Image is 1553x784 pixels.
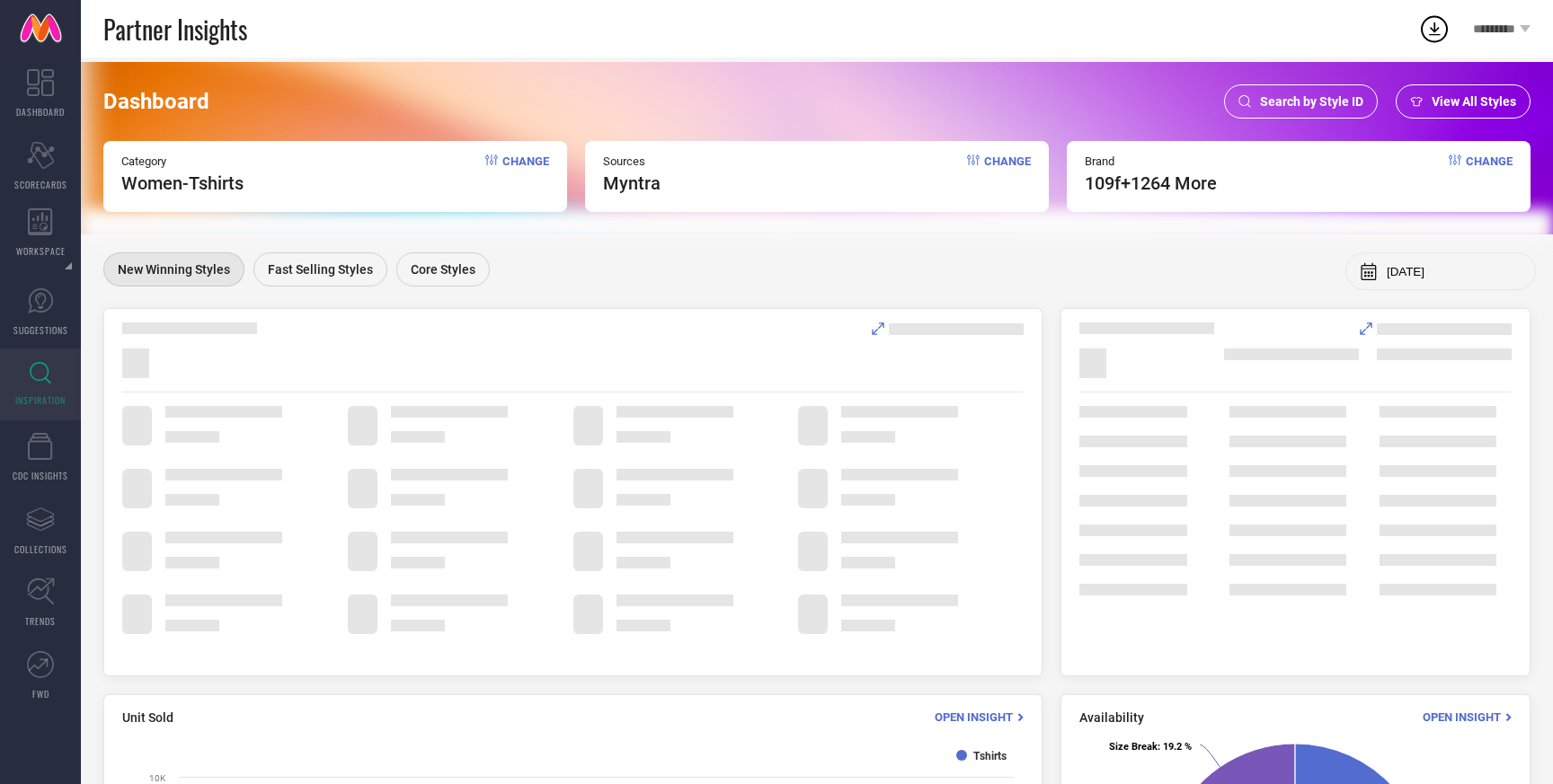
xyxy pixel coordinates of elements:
input: Select month [1387,265,1522,278]
span: Change [1466,154,1513,194]
span: Search by Style ID [1260,94,1363,109]
span: Change [502,154,549,194]
text: : 19.2 % [1109,741,1192,753]
span: COLLECTIONS [14,542,67,556]
div: Analyse [872,322,1024,335]
text: Tshirts [973,750,1007,762]
span: Brand [1085,154,1217,168]
span: TRENDS [25,614,56,628]
span: Open Insight [1423,710,1501,724]
span: FWD [32,687,49,700]
span: 109f +1264 More [1085,172,1217,194]
span: SUGGESTIONS [13,323,68,337]
span: Women-Tshirts [121,172,244,194]
span: Availability [1079,710,1144,725]
span: Partner Insights [103,11,247,48]
div: Open Insight [1423,709,1512,726]
tspan: Size Break [1109,741,1158,753]
span: Open Insight [935,710,1013,724]
text: 10K [149,773,166,783]
span: Change [984,154,1031,194]
span: View All Styles [1432,94,1516,109]
span: WORKSPACE [16,244,66,258]
span: Dashboard [103,89,209,114]
span: myntra [603,172,661,194]
div: Open download list [1418,13,1451,45]
div: Open Insight [935,709,1024,726]
span: Unit Sold [122,710,173,725]
span: DASHBOARD [16,105,65,119]
span: Fast Selling Styles [268,262,373,277]
span: CDC INSIGHTS [13,469,68,482]
div: Analyse [1360,322,1512,335]
span: Sources [603,154,661,168]
span: SCORECARDS [14,178,67,191]
span: INSPIRATION [15,393,66,407]
span: New Winning Styles [118,262,230,277]
span: Core Styles [411,262,475,277]
span: Category [121,154,244,168]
